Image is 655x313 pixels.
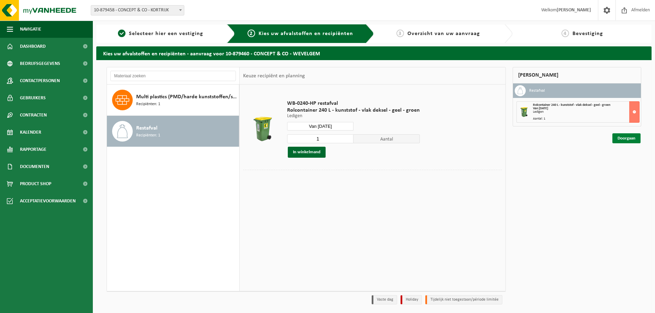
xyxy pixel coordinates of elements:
[287,114,420,119] p: Ledigen
[100,30,221,38] a: 1Selecteer hier een vestiging
[513,67,641,83] div: [PERSON_NAME]
[107,116,239,147] button: Restafval Recipiënten: 1
[20,55,60,72] span: Bedrijfsgegevens
[20,124,41,141] span: Kalender
[91,5,184,15] span: 10-879458 - CONCEPT & CO - KORTRIJK
[401,295,422,304] li: Holiday
[533,117,639,121] div: Aantal: 1
[612,133,641,143] a: Doorgaan
[136,101,160,108] span: Recipiënten: 1
[136,124,157,132] span: Restafval
[288,147,326,158] button: In winkelmand
[136,132,160,139] span: Recipiënten: 1
[372,295,397,304] li: Vaste dag
[557,8,591,13] strong: [PERSON_NAME]
[248,30,255,37] span: 2
[287,107,420,114] span: Rolcontainer 240 L - kunststof - vlak deksel - geel - groen
[20,21,41,38] span: Navigatie
[91,5,184,15] span: 10-879458 - CONCEPT & CO - KORTRIJK
[20,107,47,124] span: Contracten
[533,110,639,114] div: Ledigen
[96,46,652,60] h2: Kies uw afvalstoffen en recipiënten - aanvraag voor 10-879460 - CONCEPT & CO - WEVELGEM
[240,67,308,85] div: Keuze recipiënt en planning
[529,85,545,96] h3: Restafval
[259,31,353,36] span: Kies uw afvalstoffen en recipiënten
[287,122,353,131] input: Selecteer datum
[129,31,203,36] span: Selecteer hier een vestiging
[118,30,125,37] span: 1
[561,30,569,37] span: 4
[425,295,502,304] li: Tijdelijk niet toegestaan/période limitée
[107,85,239,116] button: Multi plastics (PMD/harde kunststoffen/spanbanden/EPS/folie naturel/folie gemengd) Recipiënten: 1
[20,89,46,107] span: Gebruikers
[20,72,60,89] span: Contactpersonen
[20,141,46,158] span: Rapportage
[572,31,603,36] span: Bevestiging
[533,107,548,110] strong: Van [DATE]
[20,38,46,55] span: Dashboard
[136,93,237,101] span: Multi plastics (PMD/harde kunststoffen/spanbanden/EPS/folie naturel/folie gemengd)
[353,134,420,143] span: Aantal
[20,158,49,175] span: Documenten
[396,30,404,37] span: 3
[20,192,76,210] span: Acceptatievoorwaarden
[533,103,610,107] span: Rolcontainer 240 L - kunststof - vlak deksel - geel - groen
[110,71,236,81] input: Materiaal zoeken
[20,175,51,192] span: Product Shop
[287,100,420,107] span: WB-0240-HP restafval
[407,31,480,36] span: Overzicht van uw aanvraag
